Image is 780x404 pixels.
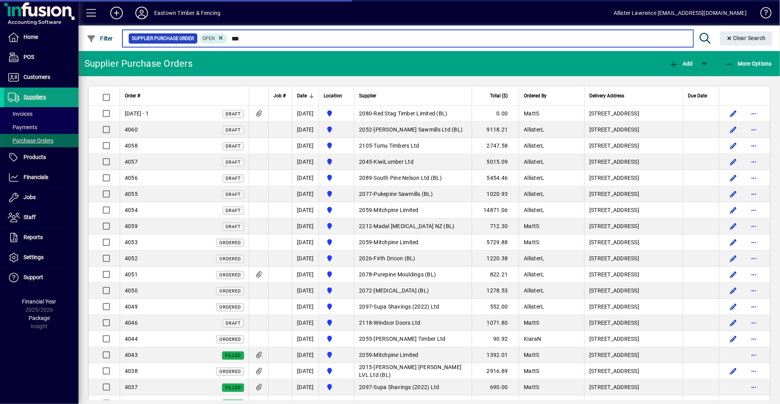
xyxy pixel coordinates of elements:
[324,91,349,100] div: Location
[747,172,760,184] button: More options
[472,299,519,315] td: 552.00
[324,91,342,100] span: Location
[359,303,372,310] span: 2097
[324,173,349,183] span: Holyoake St
[374,159,414,165] span: KiwiLumber Ltd
[727,268,740,281] button: Edit
[359,223,372,229] span: 2212
[472,234,519,250] td: 5729.88
[125,110,149,117] span: [DATE] - 1
[354,154,472,170] td: -
[29,315,50,321] span: Package
[4,248,78,267] a: Settings
[472,106,519,122] td: 0.00
[125,91,140,100] span: Order #
[4,188,78,207] a: Jobs
[524,126,544,133] span: AllisterL
[354,331,472,347] td: -
[477,91,515,100] div: Total ($)
[359,159,372,165] span: 2045
[324,189,349,199] span: Holyoake St
[359,175,372,181] span: 2089
[747,204,760,216] button: More options
[524,255,544,261] span: AllisterL
[747,365,760,377] button: More options
[726,35,766,41] span: Clear Search
[203,36,215,41] span: Open
[297,91,314,100] div: Date
[292,299,319,315] td: [DATE]
[324,302,349,311] span: Holyoake St
[747,300,760,313] button: More options
[226,160,241,165] span: Draft
[8,124,37,130] span: Payments
[324,318,349,327] span: Holyoake St
[584,267,683,283] td: [STREET_ADDRESS]
[727,220,740,232] button: Edit
[292,106,319,122] td: [DATE]
[472,138,519,154] td: 2747.58
[359,336,372,342] span: 2055
[727,139,740,152] button: Edit
[324,334,349,344] span: Holyoake St
[226,321,241,326] span: Draft
[4,208,78,227] a: Staff
[292,122,319,138] td: [DATE]
[359,364,372,370] span: 2015
[472,202,519,218] td: 14871.06
[472,379,519,395] td: 690.00
[584,106,683,122] td: [STREET_ADDRESS]
[24,94,46,100] span: Suppliers
[219,305,241,310] span: Ordered
[24,194,36,200] span: Jobs
[359,191,372,197] span: 2077
[584,138,683,154] td: [STREET_ADDRESS]
[324,350,349,360] span: Holyoake St
[324,205,349,215] span: Holyoake St
[324,141,349,150] span: Holyoake St
[359,255,372,261] span: 2026
[4,68,78,87] a: Customers
[226,224,241,229] span: Draft
[297,91,307,100] span: Date
[374,352,419,358] span: Mitchpine Limited
[125,143,138,149] span: 4058
[87,35,113,42] span: Filter
[4,134,78,147] a: Purchase Orders
[354,379,472,395] td: -
[724,60,772,67] span: More Options
[324,366,349,376] span: Holyoake St
[472,122,519,138] td: 9118.21
[354,234,472,250] td: -
[125,303,138,310] span: 4049
[125,255,138,261] span: 4052
[374,143,419,149] span: Tumu Timbers Ltd
[667,57,694,71] button: Add
[688,91,714,100] div: Due Date
[226,112,241,117] span: Draft
[292,315,319,331] td: [DATE]
[125,336,138,342] span: 4044
[125,175,138,181] span: 4056
[359,352,372,358] span: 2059
[24,74,50,80] span: Customers
[359,126,372,133] span: 2052
[524,368,539,374] span: MattS
[472,186,519,202] td: 1020.93
[727,188,740,200] button: Edit
[584,299,683,315] td: [STREET_ADDRESS]
[727,252,740,265] button: Edit
[292,154,319,170] td: [DATE]
[727,107,740,120] button: Edit
[132,35,194,42] span: Supplier Purchase Order
[584,250,683,267] td: [STREET_ADDRESS]
[292,283,319,299] td: [DATE]
[354,106,472,122] td: -
[584,170,683,186] td: [STREET_ADDRESS]
[374,303,439,310] span: Supa Shavings (2022) Ltd
[354,218,472,234] td: -
[490,91,508,100] span: Total ($)
[359,143,372,149] span: 2105
[727,172,740,184] button: Edit
[584,331,683,347] td: [STREET_ADDRESS]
